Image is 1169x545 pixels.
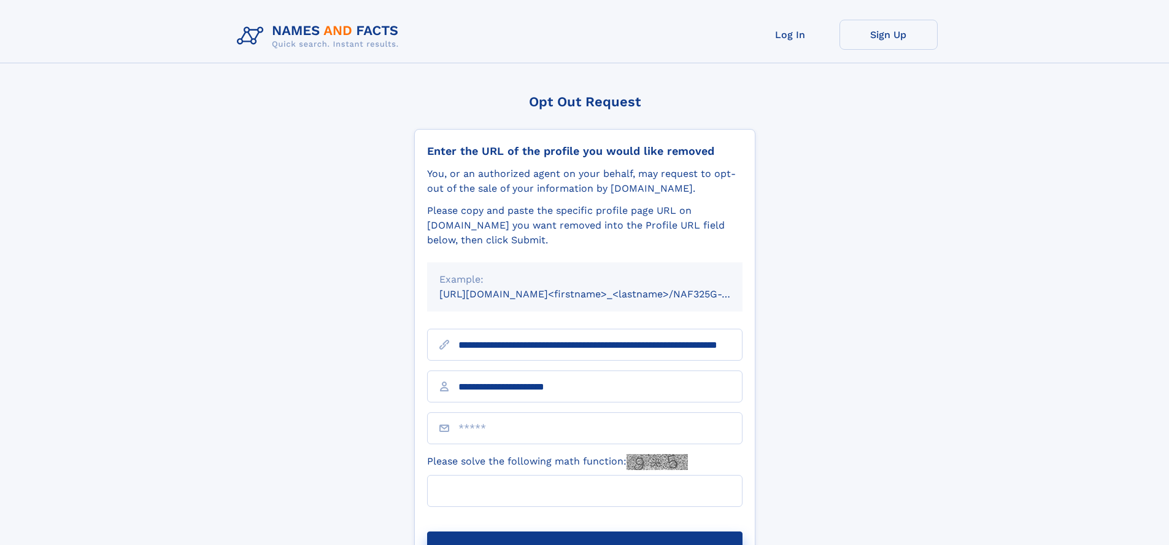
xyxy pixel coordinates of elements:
[427,454,688,470] label: Please solve the following math function:
[439,272,730,287] div: Example:
[427,167,743,196] div: You, or an authorized agent on your behalf, may request to opt-out of the sale of your informatio...
[741,20,839,50] a: Log In
[839,20,938,50] a: Sign Up
[427,203,743,248] div: Please copy and paste the specific profile page URL on [DOMAIN_NAME] you want removed into the Pr...
[427,144,743,158] div: Enter the URL of the profile you would like removed
[439,288,766,300] small: [URL][DOMAIN_NAME]<firstname>_<lastname>/NAF325G-xxxxxxxx
[414,94,755,109] div: Opt Out Request
[232,20,409,53] img: Logo Names and Facts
